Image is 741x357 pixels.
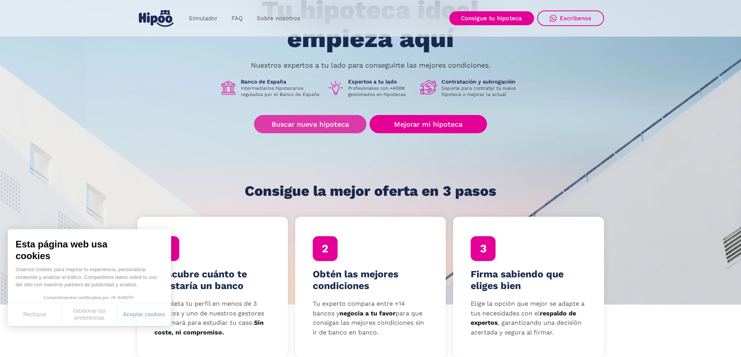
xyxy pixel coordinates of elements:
h1: Contratación y subrogación [441,78,522,85]
div: Escríbenos [560,15,592,22]
p: Completa tu perfil en menos de 3 minutos y uno de nuestros gestores te llamará para estudiar tu c... [154,299,270,338]
p: Nuestros expertos a tu lado para conseguirte las mejores condiciones. [251,62,490,68]
h1: Consigue la mejor oferta en 3 pasos [245,183,496,199]
h1: Expertos a tu lado [348,78,414,85]
a: Buscar nueva hipoteca [254,115,366,133]
h1: Banco de España [241,78,321,85]
a: Sobre nosotros [250,11,307,26]
p: Intermediarios hipotecarios regulados por el Banco de España [241,85,321,98]
p: Elige la opción que mejor se adapte a tus necesidades con el , garantizando una decisión acertada... [471,299,587,338]
h4: Descubre cuánto te prestaría un banco [154,268,270,292]
a: Consigue tu hipoteca [449,11,534,25]
p: Profesionales con +40M€ gestionados en hipotecas [348,85,414,98]
a: Escríbenos [537,10,604,26]
p: Tu experto compara entre +14 bancos y para que consigas las mejores condiciones sin ir de banco e... [313,299,429,338]
strong: Sin coste, ni compromiso. [154,319,264,336]
h4: Obtén las mejores condiciones [313,268,429,292]
h4: Firma sabiendo que eliges bien [471,268,587,292]
a: home [137,7,175,30]
a: Mejorar mi hipoteca [370,115,487,133]
p: Soporte para contratar tu nueva hipoteca o mejorar la actual [441,85,522,98]
a: Simulador [182,11,224,26]
a: FAQ [224,11,250,26]
strong: negocia a tu favor [340,310,396,317]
